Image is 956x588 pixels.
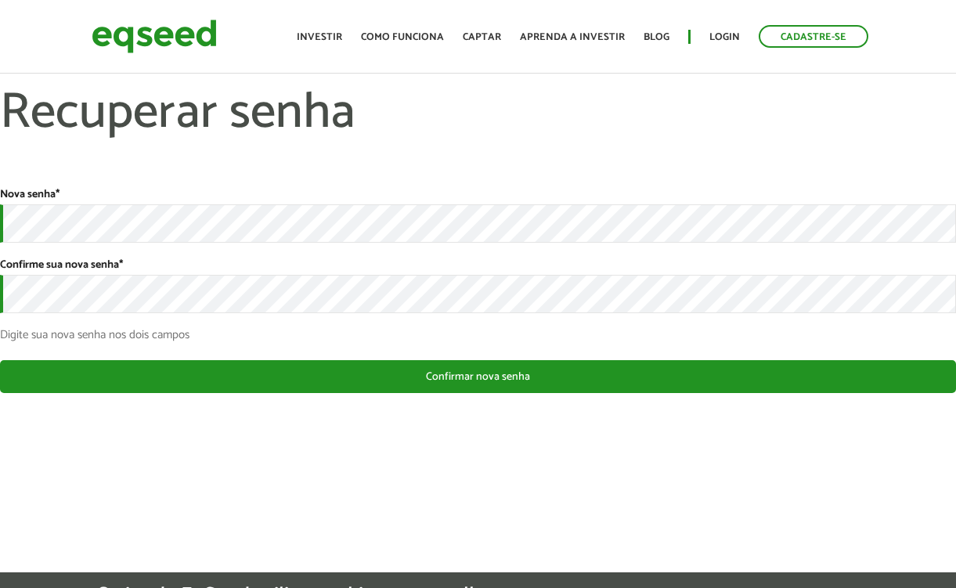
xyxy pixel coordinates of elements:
a: Captar [463,32,501,42]
a: Aprenda a investir [520,32,625,42]
span: Este campo é obrigatório. [56,186,60,204]
a: Blog [644,32,669,42]
a: Cadastre-se [759,25,868,48]
a: Investir [297,32,342,42]
a: Login [709,32,740,42]
a: Como funciona [361,32,444,42]
img: EqSeed [92,16,217,57]
span: Este campo é obrigatório. [119,256,123,274]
